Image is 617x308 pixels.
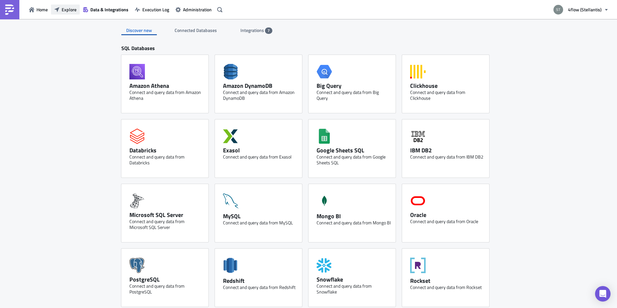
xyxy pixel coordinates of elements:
div: Connect and query data from Redshift [223,284,297,290]
div: Microsoft SQL Server [129,211,204,219]
div: Connect and query data from Rockset [410,284,484,290]
div: PostgreSQL [129,276,204,283]
div: Rockset [410,277,484,284]
div: Amazon DynamoDB [223,82,297,89]
div: Open Intercom Messenger [595,286,611,302]
div: Redshift [223,277,297,284]
span: Administration [183,6,212,13]
span: Data & Integrations [90,6,128,13]
img: Avatar [553,4,564,15]
div: Mongo BI [317,212,391,220]
div: Discover new [121,26,157,35]
div: Connect and query data from Mongo BI [317,220,391,226]
div: Oracle [410,211,484,219]
div: Big Query [317,82,391,89]
div: Connect and query data from PostgreSQL [129,283,204,295]
span: Execution Log [142,6,169,13]
span: Connected Databases [175,27,218,34]
button: Data & Integrations [80,5,132,15]
div: Connect and query data from MySQL [223,220,297,226]
div: Connect and query data from Exasol [223,154,297,160]
div: Connect and query data from Oracle [410,219,484,224]
button: Explore [51,5,80,15]
div: Connect and query data from Snowflake [317,283,391,295]
div: Connect and query data from Clickhouse [410,89,484,101]
div: SQL Databases [121,45,496,55]
div: Connect and query data from IBM DB2 [410,154,484,160]
button: Execution Log [132,5,172,15]
div: MySQL [223,212,297,220]
span: 7 [268,28,270,33]
div: Google Sheets SQL [317,147,391,154]
div: Exasol [223,147,297,154]
div: Snowflake [317,276,391,283]
button: Home [26,5,51,15]
span: 4flow (Stellantis) [568,6,602,13]
button: Administration [172,5,215,15]
span: Integrations [240,27,265,34]
div: Connect and query data from Amazon Athena [129,89,204,101]
div: Connect and query data from Big Query [317,89,391,101]
div: IBM DB2 [410,147,484,154]
img: PushMetrics [5,5,15,15]
div: Databricks [129,147,204,154]
span: Home [36,6,48,13]
span: Explore [62,6,76,13]
div: Connect and query data from Google Sheets SQL [317,154,391,166]
button: 4flow (Stellantis) [550,3,612,17]
div: Connect and query data from Microsoft SQL Server [129,219,204,230]
div: Clickhouse [410,82,484,89]
div: Amazon Athena [129,82,204,89]
div: Connect and query data from Amazon DynamoDB [223,89,297,101]
div: Connect and query data from Databricks [129,154,204,166]
svg: IBM DB2 [410,128,426,144]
